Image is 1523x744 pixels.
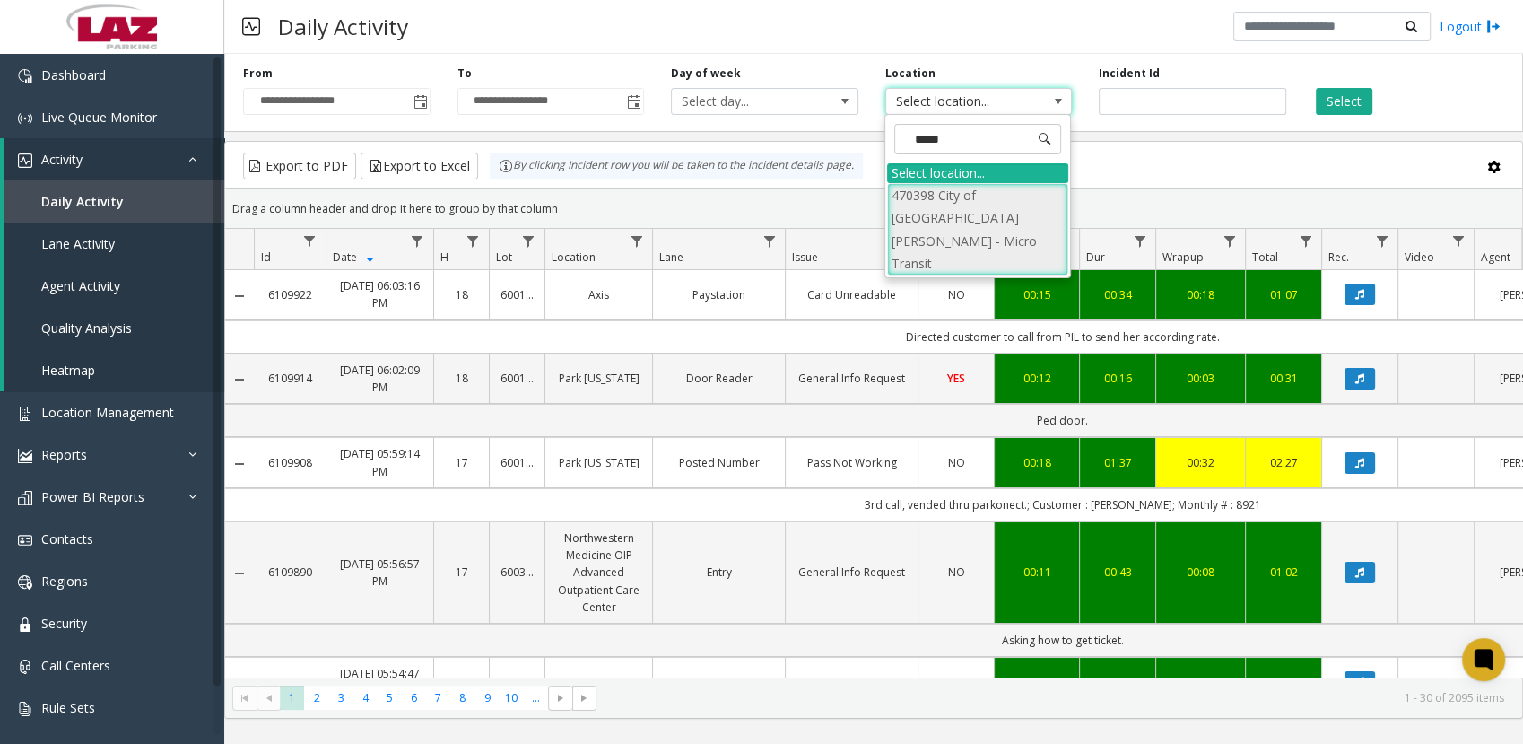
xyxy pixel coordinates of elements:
[445,564,478,581] a: 17
[1091,454,1144,471] a: 01:37
[225,372,254,387] a: Collapse Details
[1167,370,1234,387] a: 00:03
[18,407,32,421] img: 'icon'
[269,4,417,48] h3: Daily Activity
[18,153,32,168] img: 'icon'
[659,249,683,265] span: Lane
[624,229,648,253] a: Location Filter Menu
[1127,229,1152,253] a: Dur Filter Menu
[524,686,548,710] span: Page 11
[796,286,907,303] a: Card Unreadable
[1257,370,1310,387] a: 00:31
[948,565,965,580] span: NO
[1257,454,1310,471] a: 02:27
[18,449,32,463] img: 'icon'
[41,404,174,421] span: Location Management
[445,674,478,691] a: 17
[1091,286,1144,303] a: 00:34
[41,66,106,83] span: Dashboard
[18,617,32,632] img: 'icon'
[1217,229,1241,253] a: Wrapup Filter Menu
[1162,249,1204,265] span: Wrapup
[500,454,534,471] a: 600158
[929,370,983,387] a: YES
[363,250,378,265] span: Sortable
[243,66,273,82] label: From
[796,674,907,691] a: Call Dropped
[4,307,224,349] a: Quality Analysis
[474,686,499,710] span: Page 9
[1257,674,1310,691] div: 00:45
[500,370,534,387] a: 600158
[265,564,315,581] a: 6109890
[490,153,863,179] div: By clicking Incident row you will be taken to the incident details page.
[929,454,983,471] a: NO
[1252,249,1278,265] span: Total
[552,249,596,265] span: Location
[445,370,478,387] a: 18
[41,573,88,590] span: Regions
[265,370,315,387] a: 6109914
[1091,564,1144,581] a: 00:43
[1405,249,1434,265] span: Video
[18,575,32,590] img: 'icon'
[671,66,741,82] label: Day of week
[1005,370,1068,387] div: 00:12
[1167,674,1234,691] a: 00:18
[337,556,422,590] a: [DATE] 05:56:57 PM
[225,229,1522,678] div: Data table
[361,153,478,179] button: Export to Excel
[1005,564,1068,581] a: 00:11
[1086,249,1105,265] span: Dur
[556,530,641,616] a: Northwestern Medicine OIP Advanced Outpatient Care Center
[672,89,820,114] span: Select day...
[4,349,224,391] a: Heatmap
[461,229,485,253] a: H Filter Menu
[41,446,87,463] span: Reports
[18,111,32,126] img: 'icon'
[337,665,422,699] a: [DATE] 05:54:47 PM
[664,674,774,691] a: Upper Entry
[1481,249,1510,265] span: Agent
[1293,229,1318,253] a: Total Filter Menu
[929,564,983,581] a: NO
[18,491,32,505] img: 'icon'
[445,454,478,471] a: 17
[4,223,224,265] a: Lane Activity
[41,193,124,210] span: Daily Activity
[1328,249,1349,265] span: Rec.
[1091,674,1144,691] div: 00:08
[792,249,818,265] span: Issue
[410,89,430,114] span: Toggle popup
[499,159,513,173] img: infoIcon.svg
[1257,286,1310,303] a: 01:07
[243,153,356,179] button: Export to PDF
[1486,17,1501,36] img: logout
[4,265,224,307] a: Agent Activity
[948,675,965,690] span: NO
[261,249,271,265] span: Id
[41,615,87,632] span: Security
[1167,454,1234,471] a: 00:32
[1005,454,1068,471] div: 00:18
[225,289,254,303] a: Collapse Details
[41,277,120,294] span: Agent Activity
[41,362,95,379] span: Heatmap
[265,454,315,471] a: 6109908
[553,691,568,705] span: Go to the next page
[664,564,774,581] a: Entry
[886,89,1034,114] span: Select location...
[41,109,157,126] span: Live Queue Monitor
[265,286,315,303] a: 6109922
[796,564,907,581] a: General Info Request
[1167,286,1234,303] div: 00:18
[18,69,32,83] img: 'icon'
[556,286,641,303] a: Axis
[556,370,641,387] a: Park [US_STATE]
[947,371,965,386] span: YES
